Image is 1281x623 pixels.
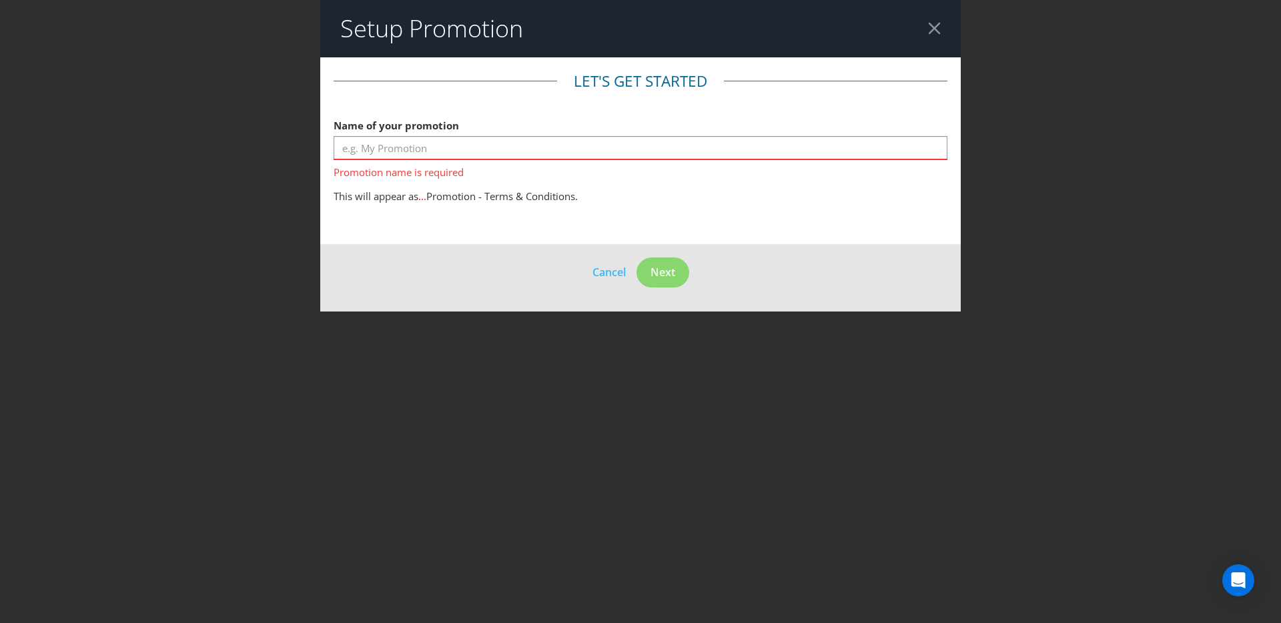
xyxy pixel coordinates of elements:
[557,71,724,92] legend: Let's get started
[334,136,947,159] input: e.g. My Promotion
[592,265,626,279] span: Cancel
[334,119,459,132] span: Name of your promotion
[418,189,426,203] span: ...
[651,265,675,279] span: Next
[592,263,626,281] button: Cancel
[426,189,578,203] span: Promotion - Terms & Conditions.
[636,257,689,287] button: Next
[334,189,418,203] span: This will appear as
[334,160,947,179] span: Promotion name is required
[340,15,523,42] h2: Setup Promotion
[1222,564,1254,596] div: Open Intercom Messenger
